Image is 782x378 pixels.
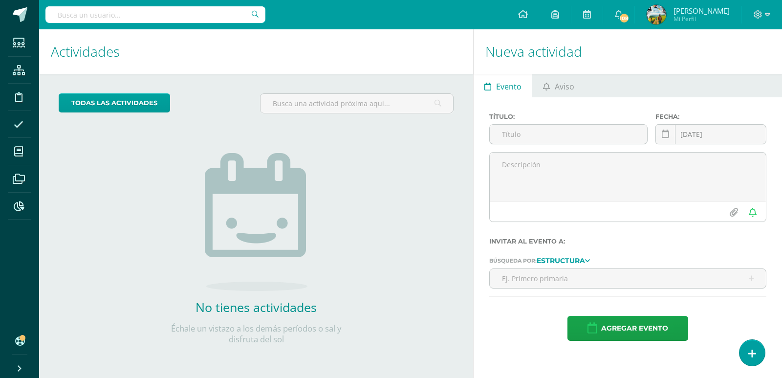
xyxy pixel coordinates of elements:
input: Ej. Primero primaria [490,269,766,288]
span: Agregar evento [601,316,668,340]
label: Invitar al evento a: [489,238,766,245]
input: Título [490,125,647,144]
input: Busca un usuario... [45,6,265,23]
p: Échale un vistazo a los demás períodos o sal y disfruta del sol [158,323,354,345]
label: Título: [489,113,648,120]
strong: Estructura [537,256,585,265]
h2: No tienes actividades [158,299,354,315]
img: 68dc05d322f312bf24d9602efa4c3a00.png [647,5,666,24]
span: Aviso [555,75,574,98]
input: Busca una actividad próxima aquí... [261,94,453,113]
label: Fecha: [655,113,766,120]
h1: Nueva actividad [485,29,770,74]
a: Estructura [537,257,590,264]
span: 108 [619,13,630,23]
span: [PERSON_NAME] [673,6,730,16]
span: Mi Perfil [673,15,730,23]
a: todas las Actividades [59,93,170,112]
button: Agregar evento [567,316,688,341]
img: no_activities.png [205,153,307,291]
a: Aviso [532,74,585,97]
a: Evento [474,74,532,97]
span: Evento [496,75,521,98]
span: Búsqueda por: [489,257,537,264]
h1: Actividades [51,29,461,74]
input: Fecha de entrega [656,125,766,144]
